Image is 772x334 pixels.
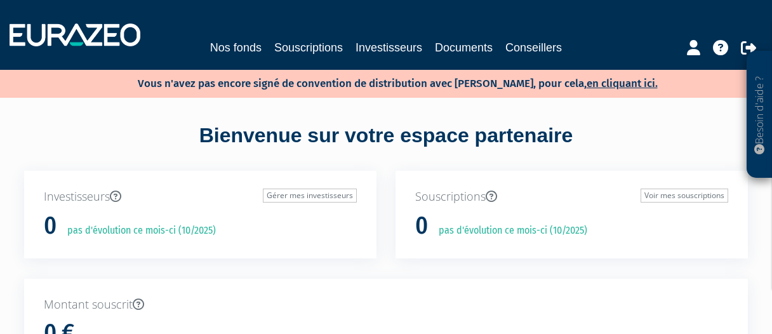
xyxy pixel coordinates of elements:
a: Gérer mes investisseurs [263,189,357,203]
p: Souscriptions [415,189,728,205]
p: Montant souscrit [44,297,728,313]
p: Vous n'avez pas encore signé de convention de distribution avec [PERSON_NAME], pour cela, [101,73,658,91]
a: Voir mes souscriptions [641,189,728,203]
p: Besoin d'aide ? [752,58,767,172]
p: pas d'évolution ce mois-ci (10/2025) [58,224,216,238]
p: Investisseurs [44,189,357,205]
h1: 0 [415,213,428,239]
a: Documents [435,39,493,57]
a: Nos fonds [210,39,262,57]
p: pas d'évolution ce mois-ci (10/2025) [430,224,587,238]
a: en cliquant ici. [587,77,658,90]
div: Bienvenue sur votre espace partenaire [15,121,757,171]
a: Souscriptions [274,39,343,57]
h1: 0 [44,213,57,239]
img: 1732889491-logotype_eurazeo_blanc_rvb.png [10,23,140,46]
a: Conseillers [505,39,562,57]
a: Investisseurs [356,39,422,57]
